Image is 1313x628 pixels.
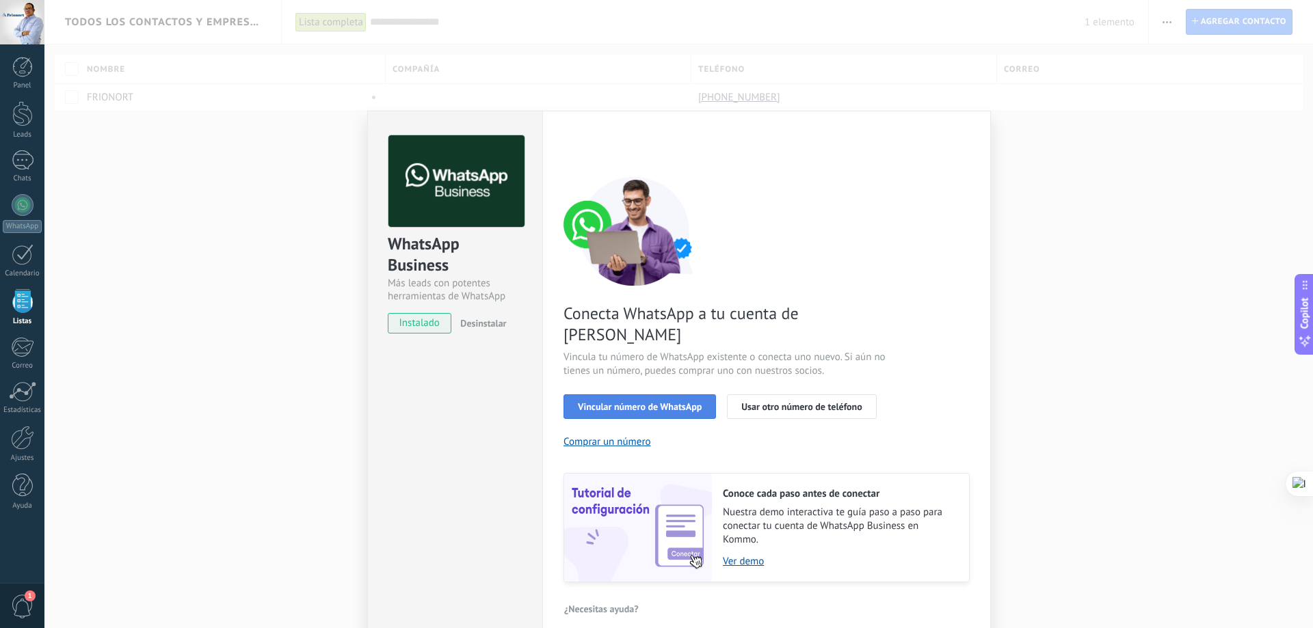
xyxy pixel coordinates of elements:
[388,277,522,303] div: Más leads con potentes herramientas de WhatsApp
[3,406,42,415] div: Estadísticas
[1298,297,1312,329] span: Copilot
[741,402,862,411] span: Usar otro número de teléfono
[563,435,651,448] button: Comprar un número
[388,233,522,277] div: WhatsApp Business
[578,402,702,411] span: Vincular número de WhatsApp
[727,394,876,419] button: Usar otro número de teléfono
[455,313,506,333] button: Desinstalar
[563,176,707,286] img: connect number
[3,454,42,463] div: Ajustes
[3,81,42,90] div: Panel
[3,220,42,233] div: WhatsApp
[3,131,42,139] div: Leads
[25,590,36,601] span: 1
[3,174,42,183] div: Chats
[388,135,525,228] img: logo_main.png
[563,394,716,419] button: Vincular número de WhatsApp
[563,599,639,619] button: ¿Necesitas ayuda?
[3,269,42,278] div: Calendario
[388,313,451,333] span: instalado
[723,506,955,547] span: Nuestra demo interactiva te guía paso a paso para conectar tu cuenta de WhatsApp Business en Kommo.
[723,555,955,568] a: Ver demo
[723,487,955,500] h2: Conoce cada paso antes de conectar
[564,604,639,614] span: ¿Necesitas ayuda?
[460,317,506,329] span: Desinstalar
[3,361,42,370] div: Correo
[563,303,889,345] span: Conecta WhatsApp a tu cuenta de [PERSON_NAME]
[3,502,42,510] div: Ayuda
[3,317,42,326] div: Listas
[563,351,889,378] span: Vincula tu número de WhatsApp existente o conecta uno nuevo. Si aún no tienes un número, puedes c...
